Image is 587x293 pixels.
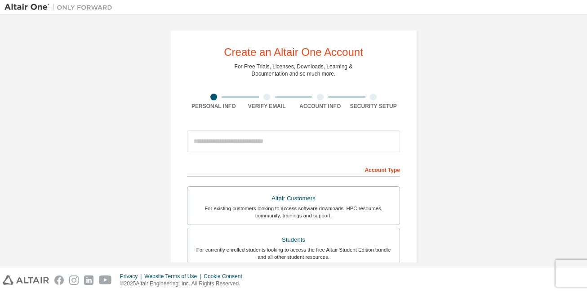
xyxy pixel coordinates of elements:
[69,275,79,285] img: instagram.svg
[84,275,93,285] img: linkedin.svg
[99,275,112,285] img: youtube.svg
[193,246,394,261] div: For currently enrolled students looking to access the free Altair Student Edition bundle and all ...
[235,63,353,77] div: For Free Trials, Licenses, Downloads, Learning & Documentation and so much more.
[224,47,363,58] div: Create an Altair One Account
[120,280,248,288] p: © 2025 Altair Engineering, Inc. All Rights Reserved.
[347,103,400,110] div: Security Setup
[120,273,144,280] div: Privacy
[204,273,247,280] div: Cookie Consent
[240,103,294,110] div: Verify Email
[193,205,394,219] div: For existing customers looking to access software downloads, HPC resources, community, trainings ...
[3,275,49,285] img: altair_logo.svg
[4,3,117,12] img: Altair One
[187,103,240,110] div: Personal Info
[293,103,347,110] div: Account Info
[193,234,394,246] div: Students
[187,162,400,176] div: Account Type
[193,192,394,205] div: Altair Customers
[54,275,64,285] img: facebook.svg
[144,273,204,280] div: Website Terms of Use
